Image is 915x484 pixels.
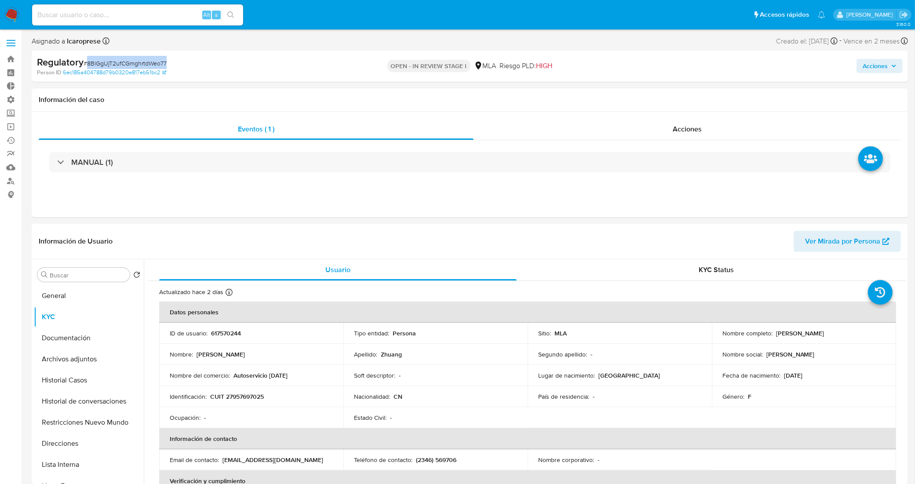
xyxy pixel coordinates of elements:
p: País de residencia : [538,393,589,400]
p: Nacionalidad : [354,393,390,400]
p: Email de contacto : [170,456,219,464]
p: [GEOGRAPHIC_DATA] [598,371,660,379]
p: Ocupación : [170,414,200,422]
p: Nombre completo : [722,329,773,337]
div: MANUAL (1) [49,152,890,172]
p: Autoservicio [DATE] [233,371,288,379]
span: HIGH [536,61,553,71]
a: Notificaciones [818,11,825,18]
button: Acciones [857,59,903,73]
p: Apellido : [354,350,377,358]
p: Nombre social : [722,350,763,358]
a: 6ec185a404788d79b0320e817eb51bc2 [63,69,166,76]
button: Restricciones Nuevo Mundo [34,412,144,433]
p: - [390,414,392,422]
b: Regulatory [37,55,84,69]
p: Género : [722,393,744,400]
p: - [593,393,594,400]
p: Tipo entidad : [354,329,389,337]
p: - [204,414,206,422]
span: Ver Mirada por Persona [805,231,880,252]
button: Buscar [41,271,48,278]
button: Historial Casos [34,370,144,391]
p: [DATE] [784,371,802,379]
p: [PERSON_NAME] [197,350,245,358]
input: Buscar usuario o caso... [32,9,243,21]
span: Accesos rápidos [760,10,809,19]
p: leandro.caroprese@mercadolibre.com [846,11,896,19]
p: Nombre : [170,350,193,358]
h3: MANUAL (1) [71,157,113,167]
button: search-icon [222,9,240,21]
p: [EMAIL_ADDRESS][DOMAIN_NAME] [222,456,323,464]
span: s [215,11,218,19]
h1: Información del caso [39,95,901,104]
p: Lugar de nacimiento : [538,371,595,379]
p: ID de usuario : [170,329,208,337]
p: Sitio : [538,329,551,337]
span: Asignado a [32,36,101,46]
button: Lista Interna [34,454,144,475]
span: Eventos ( 1 ) [238,124,274,134]
button: Direcciones [34,433,144,454]
p: CUIT 27957697025 [210,393,264,400]
span: - [839,35,842,47]
span: Usuario [325,265,350,275]
button: Ver Mirada por Persona [794,231,901,252]
input: Buscar [50,271,126,279]
p: - [399,371,401,379]
button: KYC [34,306,144,328]
p: Segundo apellido : [538,350,587,358]
p: Nombre corporativo : [538,456,594,464]
p: Fecha de nacimiento : [722,371,780,379]
button: Volver al orden por defecto [133,271,140,281]
p: Soft descriptor : [354,371,395,379]
p: Persona [393,329,416,337]
a: Salir [899,10,908,19]
span: Acciones [863,59,888,73]
div: MLA [474,61,496,71]
span: Riesgo PLD: [500,61,553,71]
p: [PERSON_NAME] [766,350,815,358]
button: Historial de conversaciones [34,391,144,412]
p: Nombre del comercio : [170,371,230,379]
p: Actualizado hace 2 días [159,288,223,296]
button: Archivos adjuntos [34,349,144,370]
p: Estado Civil : [354,414,386,422]
span: Alt [203,11,210,19]
span: # 8BlGgUjT2ufCGmghrtdWeo77 [84,59,167,68]
button: General [34,285,144,306]
p: [PERSON_NAME] [776,329,824,337]
span: Acciones [673,124,702,134]
p: OPEN - IN REVIEW STAGE I [387,60,470,72]
p: - [598,456,599,464]
p: CN [394,393,402,400]
p: Identificación : [170,393,207,400]
th: Información de contacto [159,428,896,449]
p: Teléfono de contacto : [354,456,412,464]
b: lcaroprese [65,36,101,46]
p: MLA [554,329,567,337]
div: Creado el: [DATE] [776,35,838,47]
th: Datos personales [159,302,896,323]
span: Vence en 2 meses [843,36,900,46]
b: Person ID [37,69,61,76]
p: (2346) 569706 [416,456,456,464]
h1: Información de Usuario [39,237,113,246]
p: F [748,393,751,400]
span: KYC Status [699,265,734,275]
p: - [591,350,592,358]
p: Zhuang [381,350,402,358]
button: Documentación [34,328,144,349]
p: 617570244 [211,329,241,337]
